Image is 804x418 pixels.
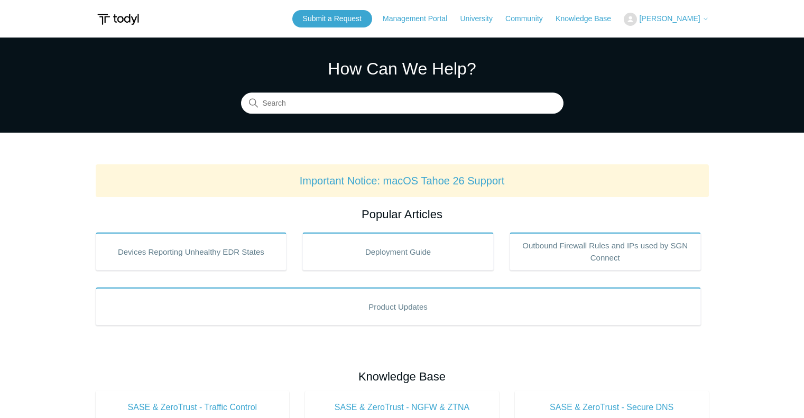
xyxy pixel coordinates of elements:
[383,13,458,24] a: Management Portal
[639,14,700,23] span: [PERSON_NAME]
[241,56,563,81] h1: How Can We Help?
[96,287,701,326] a: Product Updates
[96,233,287,271] a: Devices Reporting Unhealthy EDR States
[300,175,505,187] a: Important Notice: macOS Tahoe 26 Support
[241,93,563,114] input: Search
[321,401,483,414] span: SASE & ZeroTrust - NGFW & ZTNA
[302,233,494,271] a: Deployment Guide
[505,13,553,24] a: Community
[460,13,503,24] a: University
[96,368,709,385] h2: Knowledge Base
[112,401,274,414] span: SASE & ZeroTrust - Traffic Control
[531,401,693,414] span: SASE & ZeroTrust - Secure DNS
[292,10,372,27] a: Submit a Request
[510,233,701,271] a: Outbound Firewall Rules and IPs used by SGN Connect
[624,13,708,26] button: [PERSON_NAME]
[556,13,622,24] a: Knowledge Base
[96,206,709,223] h2: Popular Articles
[96,10,141,29] img: Todyl Support Center Help Center home page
